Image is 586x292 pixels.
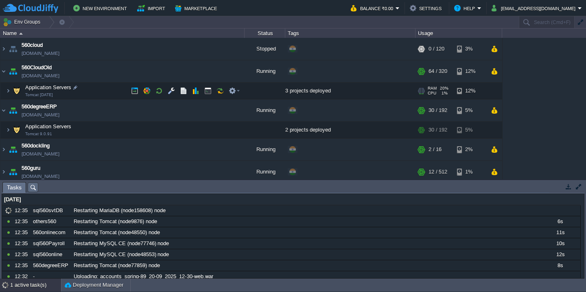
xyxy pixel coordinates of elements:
[429,138,442,160] div: 2 / 16
[540,249,580,260] div: 12s
[429,122,447,138] div: 30 / 192
[0,161,7,183] img: AMDAwAAAACH5BAEAAAAALAAAAAABAAEAAAICRAEAOw==
[10,279,61,292] div: 1 active task(s)
[285,122,415,138] div: 2 projects deployed
[15,271,30,282] div: 12:32
[286,29,415,38] div: Tags
[74,207,166,214] span: Restarting MariaDB (node158608) node
[73,3,129,13] button: New Environment
[22,172,59,180] a: [DOMAIN_NAME]
[245,29,285,38] div: Status
[74,240,169,247] span: Restarting MySQL CE (node77746) node
[540,227,580,238] div: 11s
[137,3,168,13] button: Import
[6,83,11,99] img: AMDAwAAAACH5BAEAAAAALAAAAAABAAEAAAICRAEAOw==
[351,3,396,13] button: Balance ₹0.00
[19,33,23,35] img: AMDAwAAAACH5BAEAAAAALAAAAAABAAEAAAICRAEAOw==
[22,72,59,80] a: [DOMAIN_NAME]
[74,218,157,225] span: Restarting Tomcat (node9876) node
[7,99,19,121] img: AMDAwAAAACH5BAEAAAAALAAAAAABAAEAAAICRAEAOw==
[245,38,285,60] div: Stopped
[15,260,30,271] div: 12:35
[3,3,58,13] img: CloudJiffy
[454,3,477,13] button: Help
[22,111,59,119] a: [DOMAIN_NAME]
[22,49,59,57] a: [DOMAIN_NAME]
[245,161,285,183] div: Running
[457,122,483,138] div: 5%
[429,60,447,82] div: 64 / 320
[15,238,30,249] div: 12:35
[22,150,59,158] span: [DOMAIN_NAME]
[492,3,578,13] button: [EMAIL_ADDRESS][DOMAIN_NAME]
[25,92,53,97] span: Tomcat [DATE]
[11,83,22,99] img: AMDAwAAAACH5BAEAAAAALAAAAAABAAEAAAICRAEAOw==
[3,16,43,28] button: Env Groups
[440,86,448,91] span: 20%
[410,3,444,13] button: Settings
[429,38,444,60] div: 0 / 120
[457,138,483,160] div: 2%
[31,227,71,238] div: 560onlinecom
[31,238,71,249] div: sql560Payroll
[15,216,30,227] div: 12:35
[540,238,580,249] div: 10s
[74,251,169,258] span: Restarting MySQL CE (node48553) node
[457,38,483,60] div: 3%
[457,99,483,121] div: 5%
[0,99,7,121] img: AMDAwAAAACH5BAEAAAAALAAAAAABAAEAAAICRAEAOw==
[457,60,483,82] div: 12%
[24,123,72,130] span: Application Servers
[245,138,285,160] div: Running
[428,86,437,91] span: RAM
[31,205,71,216] div: sql560svtDB
[245,60,285,82] div: Running
[31,249,71,260] div: sql560online
[7,60,19,82] img: AMDAwAAAACH5BAEAAAAALAAAAAABAAEAAAICRAEAOw==
[0,60,7,82] img: AMDAwAAAACH5BAEAAAAALAAAAAABAAEAAAICRAEAOw==
[22,164,40,172] a: 560guru
[31,271,71,282] div: -
[22,142,50,150] a: 560dockling
[65,281,123,289] button: Deployment Manager
[175,3,219,13] button: Marketplace
[24,84,72,90] a: Application ServersTomcat [DATE]
[15,249,30,260] div: 12:35
[428,91,436,96] span: CPU
[540,216,580,227] div: 6s
[439,91,448,96] span: 1%
[74,273,213,280] span: Uploading: accounts_spring-89_20-09_2025_12-30-web.war
[22,64,52,72] a: 560CloudOld
[11,122,22,138] img: AMDAwAAAACH5BAEAAAAALAAAAAABAAEAAAICRAEAOw==
[540,260,580,271] div: 8s
[2,194,580,205] div: [DATE]
[31,260,71,271] div: 560degreeERP
[6,122,11,138] img: AMDAwAAAACH5BAEAAAAALAAAAAABAAEAAAICRAEAOw==
[7,161,19,183] img: AMDAwAAAACH5BAEAAAAALAAAAAABAAEAAAICRAEAOw==
[74,229,160,236] span: Restarting Tomcat (node48550) node
[416,29,502,38] div: Usage
[245,99,285,121] div: Running
[457,83,483,99] div: 12%
[429,99,447,121] div: 30 / 192
[429,161,447,183] div: 12 / 512
[0,38,7,60] img: AMDAwAAAACH5BAEAAAAALAAAAAABAAEAAAICRAEAOw==
[15,227,30,238] div: 12:35
[7,38,19,60] img: AMDAwAAAACH5BAEAAAAALAAAAAABAAEAAAICRAEAOw==
[7,182,22,193] span: Tasks
[0,138,7,160] img: AMDAwAAAACH5BAEAAAAALAAAAAABAAEAAAICRAEAOw==
[22,103,57,111] a: 560degreeERP
[22,41,43,49] a: 560cloud
[25,132,52,136] span: Tomcat 9.0.91
[15,205,30,216] div: 12:35
[1,29,244,38] div: Name
[31,216,71,227] div: others560
[74,262,160,269] span: Restarting Tomcat (node77859) node
[7,138,19,160] img: AMDAwAAAACH5BAEAAAAALAAAAAABAAEAAAICRAEAOw==
[457,161,483,183] div: 1%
